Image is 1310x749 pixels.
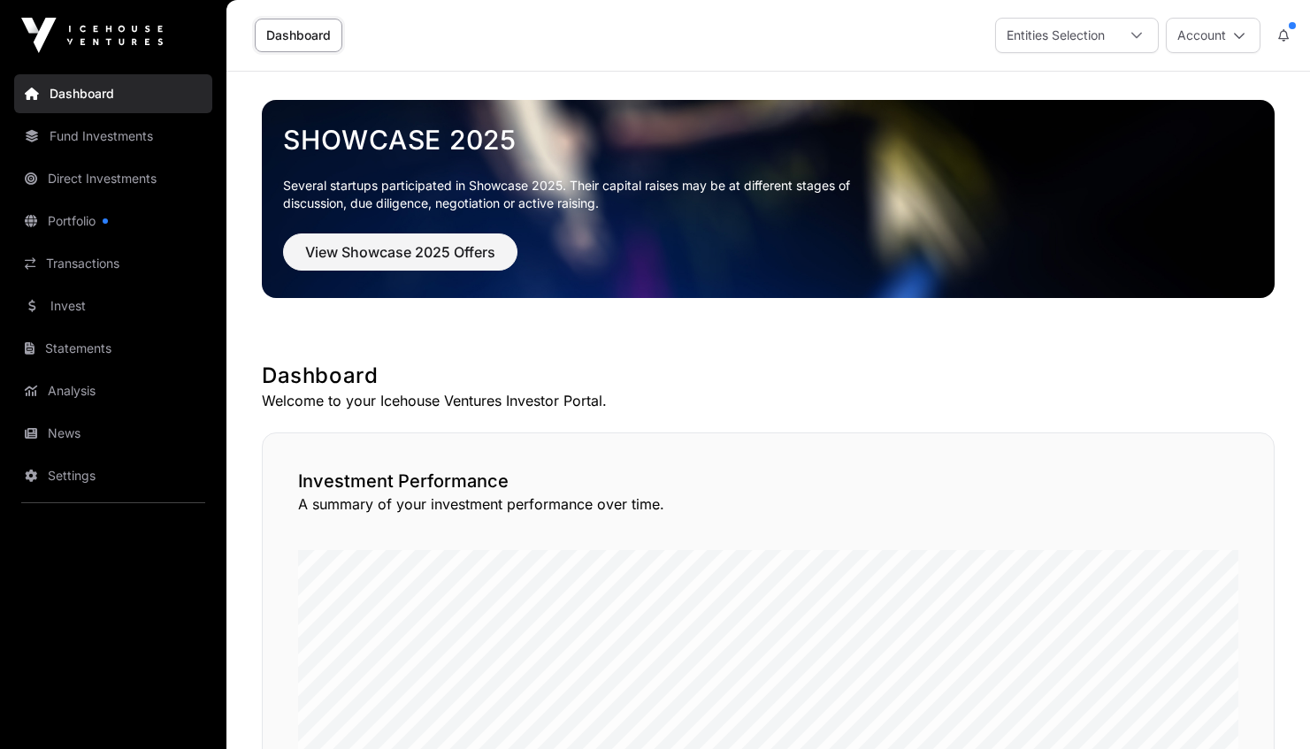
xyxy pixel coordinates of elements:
[14,74,212,113] a: Dashboard
[14,287,212,325] a: Invest
[14,117,212,156] a: Fund Investments
[14,244,212,283] a: Transactions
[1166,18,1260,53] button: Account
[14,159,212,198] a: Direct Investments
[283,177,877,212] p: Several startups participated in Showcase 2025. Their capital raises may be at different stages o...
[14,456,212,495] a: Settings
[305,241,495,263] span: View Showcase 2025 Offers
[14,202,212,241] a: Portfolio
[21,18,163,53] img: Icehouse Ventures Logo
[14,414,212,453] a: News
[262,362,1275,390] h1: Dashboard
[283,124,1253,156] a: Showcase 2025
[14,371,212,410] a: Analysis
[283,251,517,269] a: View Showcase 2025 Offers
[298,469,1238,493] h2: Investment Performance
[255,19,342,52] a: Dashboard
[283,233,517,271] button: View Showcase 2025 Offers
[298,493,1238,515] p: A summary of your investment performance over time.
[262,100,1275,298] img: Showcase 2025
[14,329,212,368] a: Statements
[262,390,1275,411] p: Welcome to your Icehouse Ventures Investor Portal.
[996,19,1115,52] div: Entities Selection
